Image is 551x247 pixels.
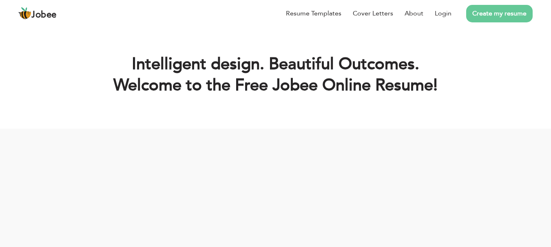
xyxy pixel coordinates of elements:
[20,54,531,96] h1: Intelligent design. Beautiful Outcomes. Welcome to the Free Jobee Online Resume!
[31,11,57,20] span: Jobee
[466,5,533,22] a: Create my resume
[353,9,393,18] a: Cover Letters
[435,9,451,18] a: Login
[405,9,423,18] a: About
[286,9,341,18] a: Resume Templates
[18,7,31,20] img: jobee.io
[18,7,57,20] a: Jobee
